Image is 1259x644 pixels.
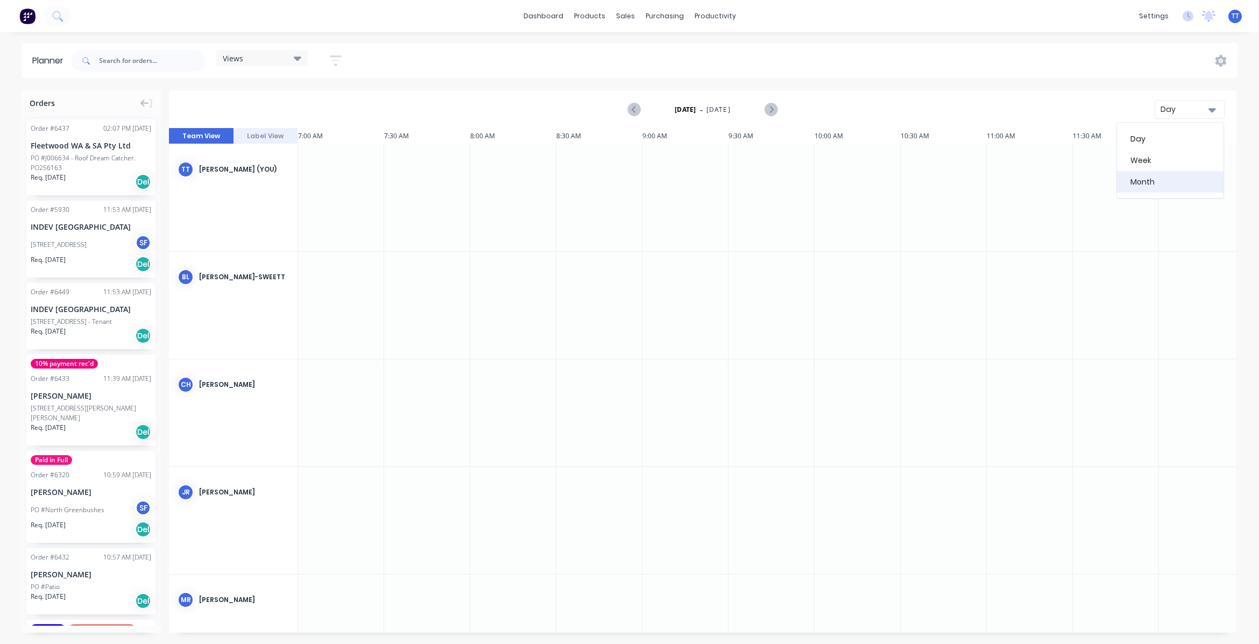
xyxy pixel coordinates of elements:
div: [PERSON_NAME] (You) [199,165,289,174]
div: 9:00 AM [642,128,728,144]
div: 10:57 AM [DATE] [103,553,151,562]
span: Req. [DATE] [31,423,66,433]
div: Planner [32,54,69,67]
div: SF [135,500,151,516]
input: Search for orders... [99,50,206,72]
span: Req. [DATE] [31,173,66,182]
div: [PERSON_NAME] [31,569,151,580]
button: Team View [169,128,234,144]
button: Previous page [628,103,641,116]
div: sales [611,8,640,24]
div: Fleetwood WA & SA Pty Ltd [31,140,151,151]
div: BL [178,269,194,285]
div: Del [135,424,151,440]
div: 11:53 AM [DATE] [103,287,151,297]
div: PO #North Greenbushes [31,505,104,515]
div: [PERSON_NAME] [199,487,289,497]
div: Del [135,521,151,537]
span: Account [31,624,65,634]
div: [PERSON_NAME] [199,595,289,605]
div: 8:30 AM [556,128,642,144]
div: purchasing [640,8,689,24]
span: Req. [DATE] [31,592,66,601]
span: Contract complete [69,624,135,634]
div: 10:59 AM [DATE] [103,470,151,480]
div: [STREET_ADDRESS][PERSON_NAME][PERSON_NAME] [31,404,151,423]
div: productivity [689,8,741,24]
div: Del [135,256,151,272]
div: [PERSON_NAME] [31,486,151,498]
div: INDEV [GEOGRAPHIC_DATA] [31,303,151,315]
span: TT [1232,11,1239,21]
span: Req. [DATE] [31,520,66,530]
div: 7:00 AM [298,128,384,144]
div: Del [135,328,151,344]
button: Next page [765,103,777,116]
div: MR [178,592,194,608]
span: [DATE] [706,105,731,115]
div: 11:53 AM [DATE] [103,205,151,215]
div: 02:07 PM [DATE] [103,124,151,133]
div: [PERSON_NAME] [199,380,289,390]
div: Week [1117,150,1223,171]
div: 7:30 AM [384,128,470,144]
div: Order # 5930 [31,205,69,215]
div: 10:00 AM [815,128,901,144]
div: Day [1161,104,1210,115]
div: [STREET_ADDRESS] - Tenant [31,317,112,327]
div: 11:00 AM [987,128,1073,144]
span: - [700,103,703,116]
span: Req. [DATE] [31,327,66,336]
div: 10:30 AM [901,128,987,144]
div: [PERSON_NAME] [31,390,151,401]
span: Req. [DATE] [31,255,66,265]
div: SF [135,235,151,251]
div: Order # 6437 [31,124,69,133]
div: Del [135,593,151,609]
div: Month [1117,171,1223,193]
div: Day [1117,128,1223,150]
div: INDEV [GEOGRAPHIC_DATA] [31,221,151,232]
span: 10% payment rec'd [31,359,98,369]
span: Views [223,53,243,64]
div: 8:00 AM [470,128,556,144]
div: Order # 6320 [31,470,69,480]
div: products [569,8,611,24]
strong: [DATE] [675,105,696,115]
div: [PERSON_NAME]-Sweett [199,272,289,282]
button: Label View [234,128,298,144]
div: settings [1134,8,1174,24]
div: 11:39 AM [DATE] [103,374,151,384]
div: TT [178,161,194,178]
div: PO #J006634 - Roof Dream Catcher. PO256163 [31,153,151,173]
div: Order # 6433 [31,374,69,384]
div: Del [135,174,151,190]
div: PO #Patio [31,582,60,592]
a: dashboard [518,8,569,24]
div: JR [178,484,194,500]
div: CH [178,377,194,393]
div: 11:30 AM [1073,128,1159,144]
div: Order # 6449 [31,287,69,297]
div: 9:30 AM [728,128,815,144]
img: Factory [19,8,36,24]
div: [STREET_ADDRESS] [31,240,87,250]
div: Order # 6432 [31,553,69,562]
span: Paid in Full [31,455,72,465]
button: Day [1155,100,1225,119]
span: Orders [30,97,55,109]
